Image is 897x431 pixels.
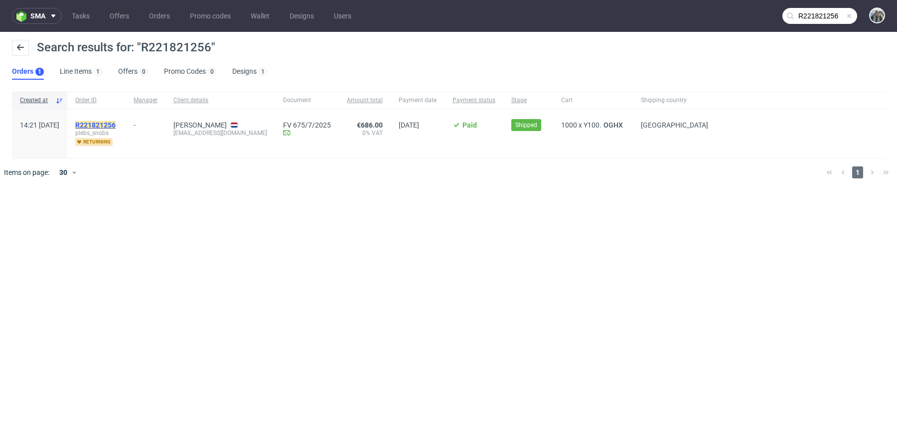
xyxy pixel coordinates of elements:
a: Offers [104,8,135,24]
mark: R221821256 [75,121,116,129]
div: 0 [210,68,214,75]
div: [EMAIL_ADDRESS][DOMAIN_NAME] [173,129,267,137]
a: Wallet [245,8,276,24]
a: Tasks [66,8,96,24]
div: - [134,117,157,129]
a: Orders1 [12,64,44,80]
span: Amount total [347,96,383,105]
span: returning [75,138,113,146]
span: 1 [852,166,863,178]
span: Manager [134,96,157,105]
span: €686.00 [357,121,383,129]
span: sma [30,12,45,19]
span: Payment date [399,96,437,105]
a: Orders [143,8,176,24]
span: [GEOGRAPHIC_DATA] [641,121,708,129]
span: Client details [173,96,267,105]
a: Promo codes [184,8,237,24]
a: FV 675/7/2025 [283,121,331,129]
a: Line Items1 [60,64,102,80]
span: [DATE] [399,121,419,129]
span: Cart [561,96,625,105]
div: 30 [53,165,71,179]
div: 1 [261,68,265,75]
span: Y100. [584,121,601,129]
div: 1 [38,68,41,75]
a: OGHX [601,121,625,129]
div: 0 [142,68,146,75]
span: Shipping country [641,96,708,105]
span: 14:21 [DATE] [20,121,59,129]
span: Items on page: [4,167,49,177]
a: Users [328,8,357,24]
a: Promo Codes0 [164,64,216,80]
span: Document [283,96,331,105]
img: Zeniuk Magdalena [870,8,884,22]
a: [PERSON_NAME] [173,121,227,129]
span: Shipped [515,121,537,130]
a: Designs [284,8,320,24]
span: 1000 [561,121,577,129]
span: Payment status [452,96,495,105]
img: logo [16,10,30,22]
div: x [561,121,625,129]
a: Offers0 [118,64,148,80]
div: 1 [96,68,100,75]
span: Stage [511,96,545,105]
span: plebs_snobs [75,129,118,137]
a: Designs1 [232,64,267,80]
span: 0% VAT [347,129,383,137]
span: Search results for: "R221821256" [37,40,215,54]
span: Paid [462,121,477,129]
a: R221821256 [75,121,118,129]
span: Order ID [75,96,118,105]
button: sma [12,8,62,24]
span: Created at [20,96,51,105]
